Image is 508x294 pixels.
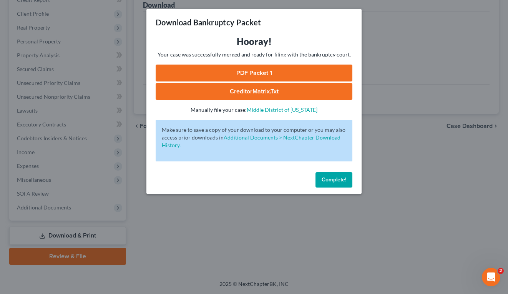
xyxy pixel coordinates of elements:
h3: Download Bankruptcy Packet [156,17,261,28]
span: Complete! [322,176,346,183]
a: CreditorMatrix.txt [156,83,352,100]
span: 2 [498,268,504,274]
iframe: Intercom live chat [482,268,500,286]
p: Manually file your case: [156,106,352,114]
a: Additional Documents > NextChapter Download History. [162,134,340,148]
p: Make sure to save a copy of your download to your computer or you may also access prior downloads in [162,126,346,149]
a: PDF Packet 1 [156,65,352,81]
p: Your case was successfully merged and ready for filing with the bankruptcy court. [156,51,352,58]
a: Middle District of [US_STATE] [247,106,317,113]
button: Complete! [315,172,352,188]
h3: Hooray! [156,35,352,48]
